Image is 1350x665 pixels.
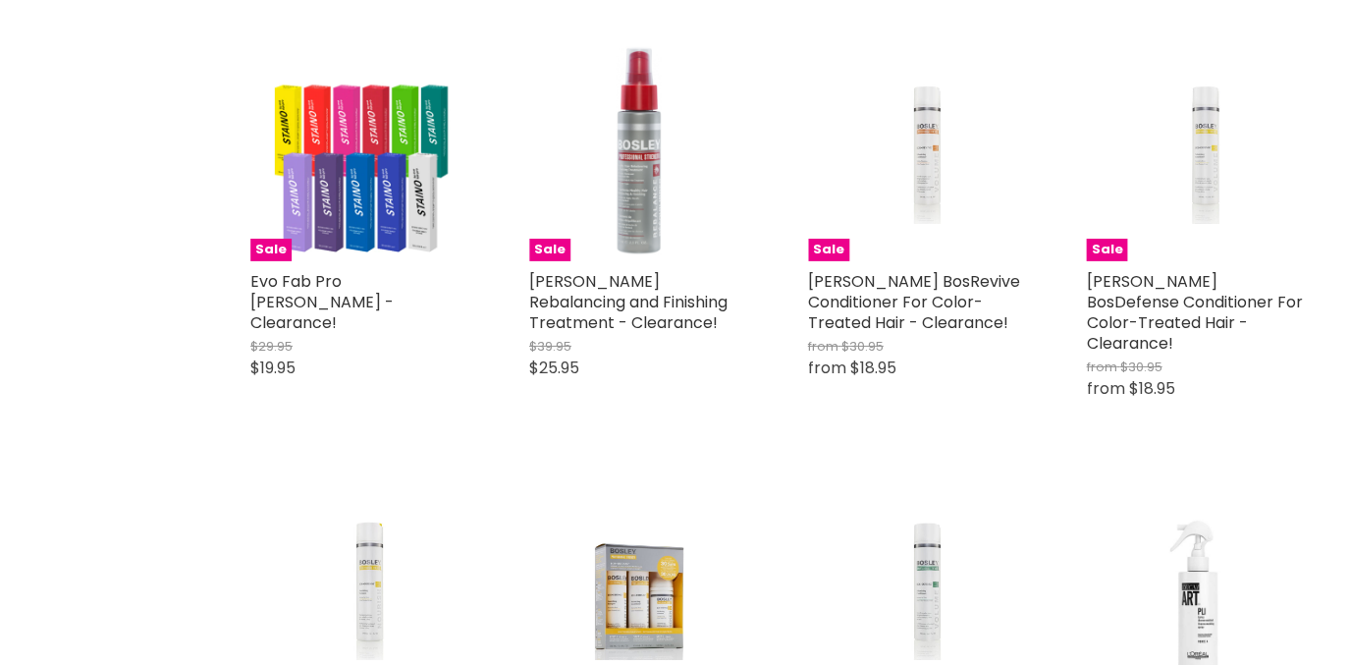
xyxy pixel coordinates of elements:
span: Sale [808,239,849,261]
a: Bosley Rebalancing and Finishing Treatment - Clearance!Sale [529,41,749,261]
span: from [808,337,838,356]
span: from [808,357,846,379]
span: $18.95 [850,357,896,379]
span: $29.95 [250,337,293,356]
span: $19.95 [250,357,296,379]
a: Evo Fab Pro [PERSON_NAME] - Clearance! [250,270,394,334]
a: Bosley BosDefense Conditioner For Color-Treated Hair - Clearance!Sale [1086,41,1306,261]
span: from [1086,358,1116,376]
img: Bosley Rebalancing and Finishing Treatment - Clearance! [566,41,712,261]
span: $30.95 [841,337,884,356]
a: [PERSON_NAME] BosDefense Conditioner For Color-Treated Hair - Clearance! [1086,270,1302,355]
span: $25.95 [529,357,579,379]
span: $18.95 [1128,377,1174,400]
a: Bosley BosRevive Conditioner For Color-Treated Hair - Clearance!Sale [808,41,1028,261]
a: [PERSON_NAME] Rebalancing and Finishing Treatment - Clearance! [529,270,728,334]
img: Bosley BosRevive Conditioner For Color-Treated Hair - Clearance! [844,41,991,261]
a: Evo Fab Pro Stanio - Clearance!Sale [250,41,470,261]
img: Evo Fab Pro Stanio - Clearance! [250,41,470,261]
span: Sale [1086,239,1127,261]
img: Bosley BosDefense Conditioner For Color-Treated Hair - Clearance! [1123,41,1269,261]
span: Sale [250,239,292,261]
a: [PERSON_NAME] BosRevive Conditioner For Color-Treated Hair - Clearance! [808,270,1020,334]
span: $30.95 [1119,358,1161,376]
span: $39.95 [529,337,571,356]
span: Sale [529,239,570,261]
span: from [1086,377,1124,400]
